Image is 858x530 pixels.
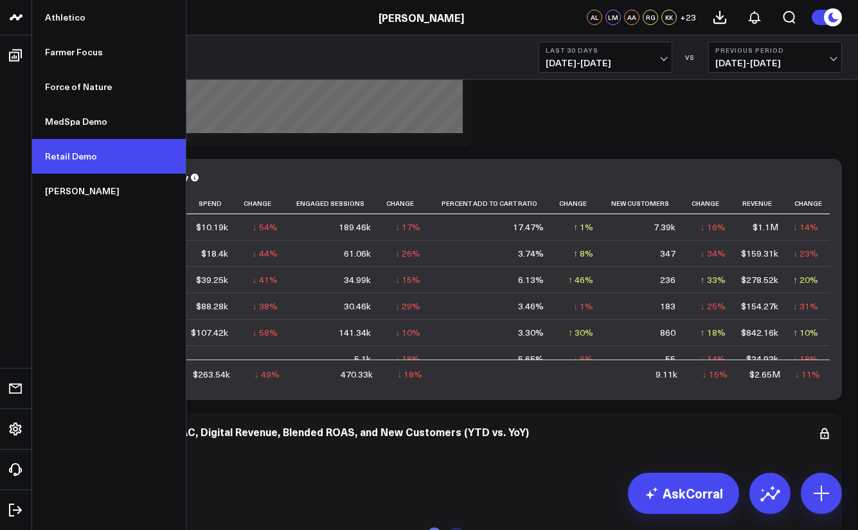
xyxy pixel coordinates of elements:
a: Force of Nature [32,69,186,104]
a: Farmer Focus [32,35,186,69]
div: 34.99k [344,273,371,286]
div: 6.13% [518,273,544,286]
div: ↓ 10% [395,326,420,339]
div: AL [587,10,602,25]
div: 5.1k [354,352,371,365]
div: ↑ 10% [793,326,818,339]
div: ↑ 33% [701,273,726,286]
div: $24.92k [746,352,778,365]
div: RG [643,10,658,25]
div: $107.42k [191,326,228,339]
div: ↓ 38% [253,300,278,313]
th: Spend [186,193,240,214]
th: New Customers [605,193,687,214]
div: ↓ 15% [702,368,728,381]
div: ↑ 30% [568,326,593,339]
div: ↓ 18% [793,352,818,365]
div: $1.1M [753,221,778,233]
div: - [225,352,228,365]
th: Change [382,193,432,214]
div: ↓ 14% [793,221,818,233]
div: Digital Spend, Blended CAC, Digital Revenue, Blended ROAS, and New Customers (YTD vs. YoY) [58,425,529,439]
div: ↓ 41% [253,273,278,286]
th: Change [790,193,830,214]
div: 3.30% [518,326,544,339]
button: Last 30 Days[DATE]-[DATE] [539,42,672,73]
div: $263.54k [193,368,230,381]
div: $18.4k [201,247,228,260]
div: $278.52k [741,273,778,286]
div: 55 [665,352,675,365]
div: ↓ 44% [253,247,278,260]
div: ↓ 23% [793,247,818,260]
div: $154.27k [741,300,778,313]
div: ↓ 11% [795,368,820,381]
div: 7.39k [654,221,675,233]
div: ↓ 25% [701,300,726,313]
div: $159.31k [741,247,778,260]
div: 3.46% [518,300,544,313]
div: ↓ 29% [395,300,420,313]
div: 5.65% [518,352,544,365]
span: [DATE] - [DATE] [546,58,665,68]
div: VS [679,53,702,61]
div: ↑ 46% [568,273,593,286]
div: $842.16k [741,326,778,339]
div: 141.34k [339,326,371,339]
th: Percent Add To Cart Ratio [432,193,555,214]
th: Revenue [737,193,791,214]
span: + 23 [680,13,696,22]
div: 17.47% [513,221,544,233]
div: 189.46k [339,221,371,233]
div: $39.25k [196,273,228,286]
div: ↓ 18% [397,368,422,381]
div: KK [661,10,677,25]
th: Change [555,193,605,214]
div: - [274,352,278,365]
div: ↓ 31% [793,300,818,313]
div: 860 [660,326,675,339]
div: ↓ 34% [701,247,726,260]
div: AA [624,10,639,25]
div: ↑ 8% [573,247,593,260]
div: ↓ 49% [255,368,280,381]
div: $2.65M [749,368,780,381]
div: 183 [660,300,675,313]
a: [PERSON_NAME] [379,10,464,24]
div: ↓ 1% [573,300,593,313]
div: ↓ 6% [573,352,593,365]
div: 61.06k [344,247,371,260]
div: ↓ 16% [701,221,726,233]
a: AskCorral [628,473,739,514]
div: 9.11k [656,368,677,381]
div: $10.19k [196,221,228,233]
span: [DATE] - [DATE] [715,58,835,68]
div: $88.28k [196,300,228,313]
div: ↑ 1% [573,221,593,233]
button: +23 [680,10,696,25]
a: [PERSON_NAME] [32,174,186,208]
b: Last 30 Days [546,46,665,54]
div: 236 [660,273,675,286]
div: ↓ 17% [395,221,420,233]
div: ↓ 18% [395,352,420,365]
div: ↑ 18% [701,326,726,339]
th: Change [687,193,737,214]
div: 30.46k [344,300,371,313]
div: ↓ 26% [395,247,420,260]
th: Engaged Sessions [289,193,382,214]
div: ↑ 20% [793,273,818,286]
button: Previous Period[DATE]-[DATE] [708,42,842,73]
a: Retail Demo [32,139,186,174]
a: MedSpa Demo [32,104,186,139]
b: Previous Period [715,46,835,54]
th: Change [240,193,289,214]
div: ↓ 58% [253,326,278,339]
div: 347 [660,247,675,260]
div: LM [605,10,621,25]
div: ↓ 54% [253,221,278,233]
div: ↓ 15% [395,273,420,286]
div: ↓ 14% [701,352,726,365]
div: 470.33k [341,368,373,381]
div: 3.74% [518,247,544,260]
